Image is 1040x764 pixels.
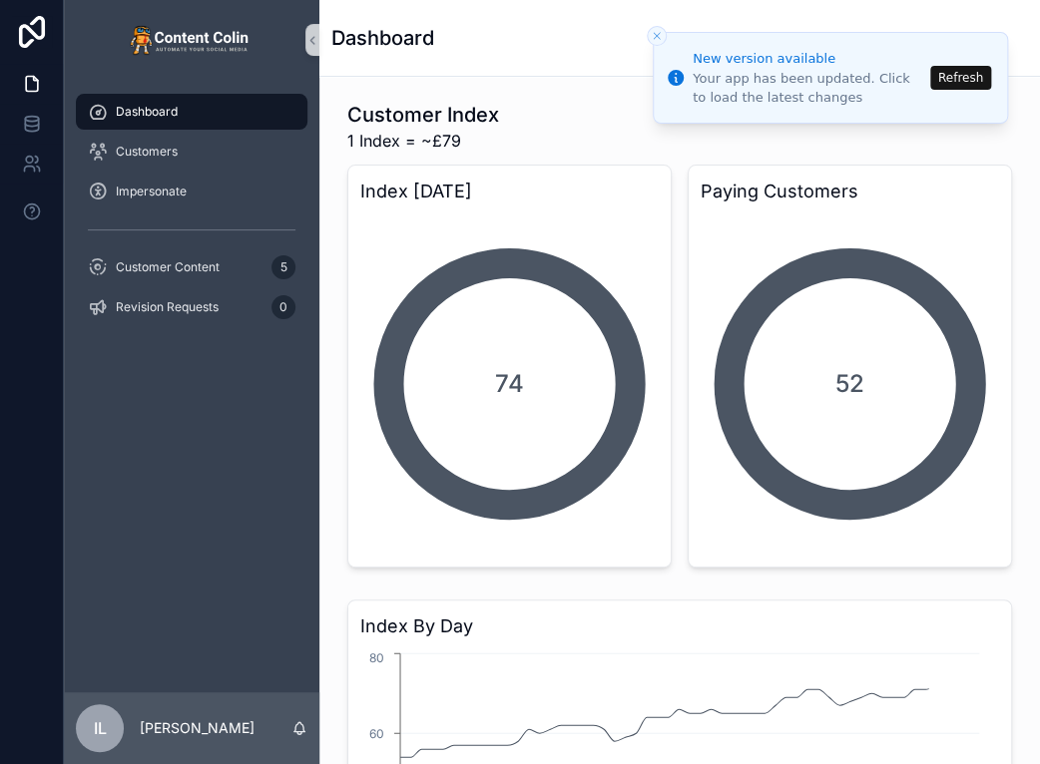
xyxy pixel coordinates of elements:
h1: Customer Index [347,101,499,129]
div: scrollable content [64,80,319,351]
span: IL [94,716,107,740]
h3: Index [DATE] [360,178,659,205]
span: 52 [835,368,864,400]
span: 74 [495,368,524,400]
div: 0 [271,295,295,319]
tspan: 60 [369,725,384,740]
span: 1 Index = ~£79 [347,129,499,153]
span: Customer Content [116,259,220,275]
div: 5 [271,255,295,279]
a: Dashboard [76,94,307,130]
h1: Dashboard [331,24,434,52]
button: Refresh [930,66,991,90]
span: Revision Requests [116,299,219,315]
h3: Paying Customers [701,178,999,205]
span: Dashboard [116,104,178,120]
span: Impersonate [116,184,187,199]
a: Impersonate [76,174,307,209]
div: New version available [693,49,924,69]
a: Customer Content5 [76,249,307,285]
a: Customers [76,134,307,170]
p: [PERSON_NAME] [140,718,255,738]
a: Revision Requests0 [76,289,307,325]
tspan: 80 [369,649,384,664]
button: Close toast [647,26,667,46]
div: Your app has been updated. Click to load the latest changes [693,70,924,106]
span: Customers [116,144,178,160]
img: App logo [130,24,254,56]
h3: Index By Day [360,612,999,640]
